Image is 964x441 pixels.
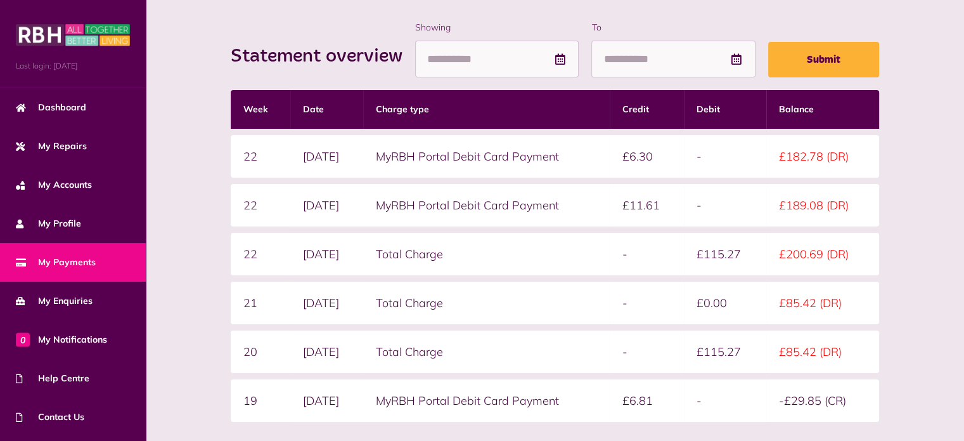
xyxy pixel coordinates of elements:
td: 22 [231,184,290,227]
td: £200.69 (DR) [766,233,879,275]
span: My Payments [16,256,96,269]
td: £189.08 (DR) [766,184,879,227]
img: MyRBH [16,22,130,48]
td: £0.00 [684,282,766,324]
span: My Repairs [16,140,87,153]
th: Balance [766,90,879,129]
td: - [610,282,684,324]
td: - [684,135,766,178]
span: My Profile [16,217,81,230]
label: To [591,21,755,34]
td: £115.27 [684,331,766,373]
td: £6.81 [610,379,684,422]
th: Charge type [363,90,610,129]
td: £85.42 (DR) [766,331,879,373]
td: - [610,331,684,373]
th: Credit [610,90,684,129]
span: Contact Us [16,411,84,424]
span: 0 [16,332,30,346]
td: £182.78 (DR) [766,135,879,178]
td: - [684,184,766,227]
td: Total Charge [363,233,610,275]
td: [DATE] [290,331,363,373]
span: Help Centre [16,372,89,385]
td: [DATE] [290,233,363,275]
label: Showing [415,21,579,34]
span: My Notifications [16,333,107,346]
td: [DATE] [290,135,363,178]
td: MyRBH Portal Debit Card Payment [363,379,610,422]
td: 22 [231,135,290,178]
td: - [610,233,684,275]
td: £85.42 (DR) [766,282,879,324]
td: 21 [231,282,290,324]
span: My Enquiries [16,294,93,308]
td: 22 [231,233,290,275]
td: MyRBH Portal Debit Card Payment [363,135,610,178]
span: Dashboard [16,101,86,114]
td: MyRBH Portal Debit Card Payment [363,184,610,227]
td: Total Charge [363,331,610,373]
td: Total Charge [363,282,610,324]
th: Debit [684,90,766,129]
td: £11.61 [610,184,684,227]
h2: Statement overview [231,45,415,68]
span: Last login: [DATE] [16,60,130,72]
td: [DATE] [290,282,363,324]
th: Week [231,90,290,129]
td: 20 [231,331,290,373]
th: Date [290,90,363,129]
td: 19 [231,379,290,422]
span: My Accounts [16,178,92,192]
td: [DATE] [290,379,363,422]
td: £6.30 [610,135,684,178]
td: [DATE] [290,184,363,227]
td: £115.27 [684,233,766,275]
td: -£29.85 (CR) [766,379,879,422]
td: - [684,379,766,422]
button: Submit [768,42,879,77]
